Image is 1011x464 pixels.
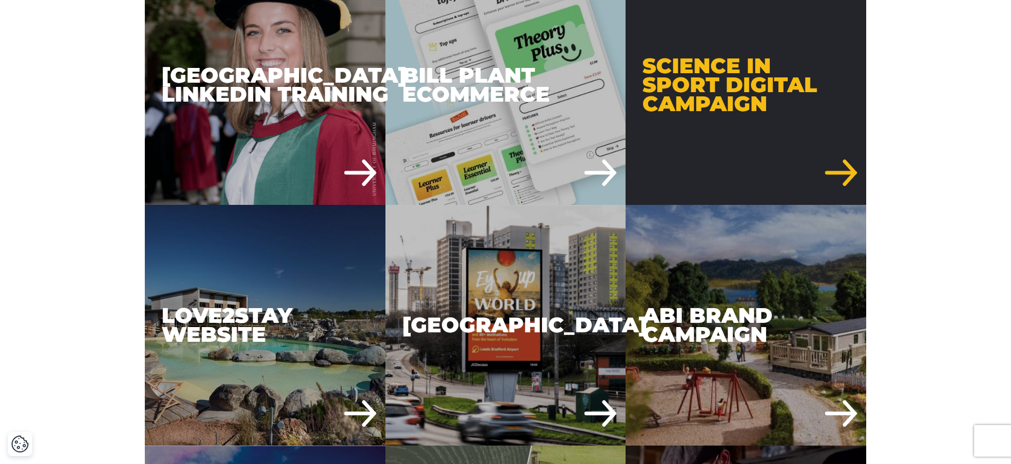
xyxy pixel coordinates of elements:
[385,205,626,446] a: Leeds Bradford Airport [GEOGRAPHIC_DATA]
[385,205,626,446] div: [GEOGRAPHIC_DATA]
[626,205,866,446] div: ABI Brand Campaign
[11,435,29,453] button: Cookie Settings
[626,205,866,446] a: ABI Brand Campaign ABI Brand Campaign
[11,435,29,453] img: Revisit consent button
[145,205,385,446] a: Love2Stay Website Love2Stay Website
[145,205,385,446] div: Love2Stay Website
